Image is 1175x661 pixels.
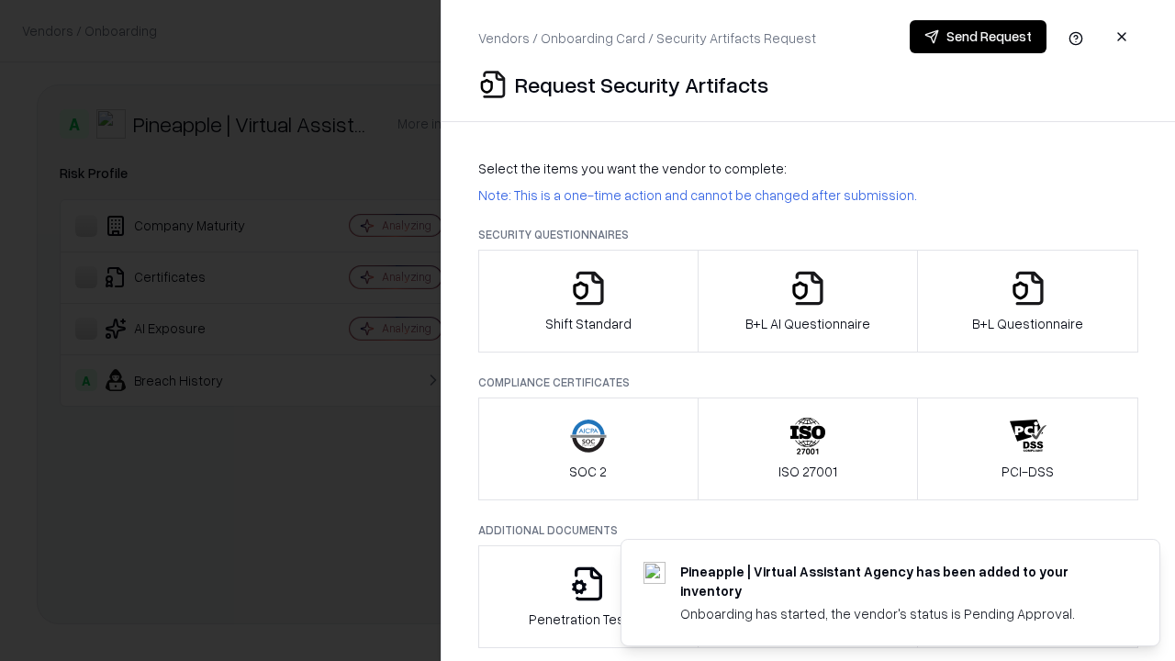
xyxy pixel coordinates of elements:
[515,70,768,99] p: Request Security Artifacts
[778,462,837,481] p: ISO 27001
[478,250,699,353] button: Shift Standard
[680,562,1115,600] div: Pineapple | Virtual Assistant Agency has been added to your inventory
[478,185,1138,205] p: Note: This is a one-time action and cannot be changed after submission.
[917,250,1138,353] button: B+L Questionnaire
[917,398,1138,500] button: PCI-DSS
[698,398,919,500] button: ISO 27001
[529,610,647,629] p: Penetration Testing
[569,462,607,481] p: SOC 2
[545,314,632,333] p: Shift Standard
[478,398,699,500] button: SOC 2
[972,314,1083,333] p: B+L Questionnaire
[478,375,1138,390] p: Compliance Certificates
[478,159,1138,178] p: Select the items you want the vendor to complete:
[745,314,870,333] p: B+L AI Questionnaire
[680,604,1115,623] div: Onboarding has started, the vendor's status is Pending Approval.
[643,562,666,584] img: trypineapple.com
[698,250,919,353] button: B+L AI Questionnaire
[910,20,1046,53] button: Send Request
[478,545,699,648] button: Penetration Testing
[1002,462,1054,481] p: PCI-DSS
[478,522,1138,538] p: Additional Documents
[478,227,1138,242] p: Security Questionnaires
[478,28,816,48] p: Vendors / Onboarding Card / Security Artifacts Request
